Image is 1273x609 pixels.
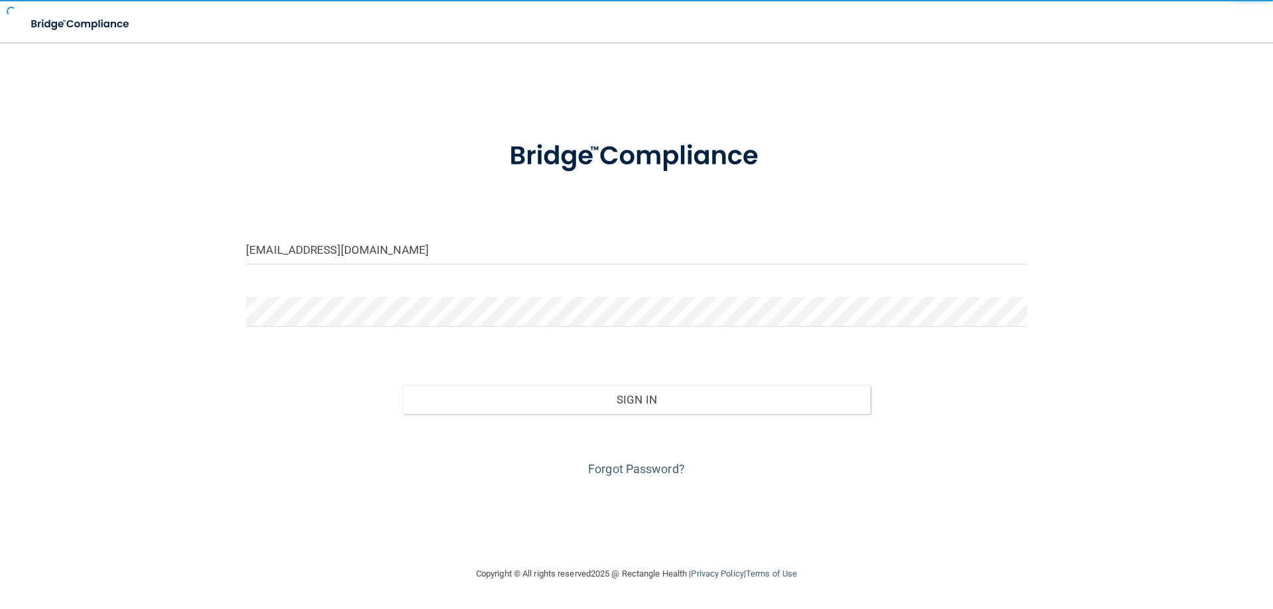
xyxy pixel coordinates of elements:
button: Sign In [402,385,871,414]
a: Privacy Policy [691,569,743,579]
img: bridge_compliance_login_screen.278c3ca4.svg [20,11,142,38]
input: Email [246,235,1027,264]
img: bridge_compliance_login_screen.278c3ca4.svg [482,122,791,191]
a: Terms of Use [746,569,797,579]
div: Copyright © All rights reserved 2025 @ Rectangle Health | | [394,553,879,595]
a: Forgot Password? [588,462,685,476]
